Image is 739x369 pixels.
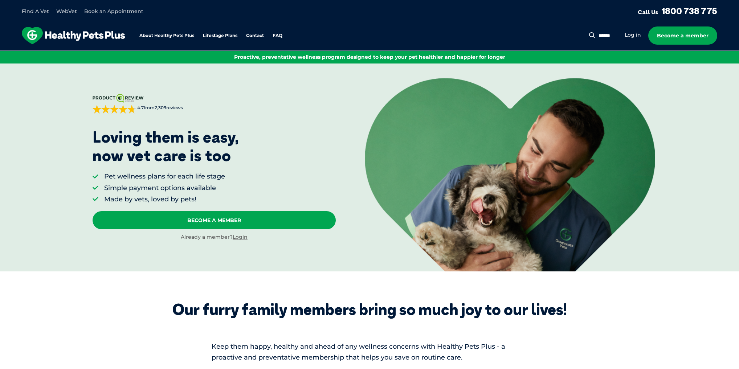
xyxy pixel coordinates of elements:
strong: 4.7 [137,105,144,110]
a: Contact [246,33,264,38]
button: Search [588,32,597,39]
p: Loving them is easy, now vet care is too [93,128,239,165]
img: <p>Loving them is easy, <br /> now vet care is too</p> [365,78,655,271]
li: Made by vets, loved by pets! [104,195,225,204]
a: FAQ [273,33,282,38]
a: Login [233,234,248,240]
a: WebVet [56,8,77,15]
a: Call Us1800 738 775 [638,5,717,16]
li: Pet wellness plans for each life stage [104,172,225,181]
div: Our furry family members bring so much joy to our lives! [172,300,567,319]
a: Find A Vet [22,8,49,15]
div: Already a member? [93,234,336,241]
a: About Healthy Pets Plus [139,33,194,38]
span: from [136,105,183,111]
img: hpp-logo [22,27,125,44]
div: 4.7 out of 5 stars [93,105,136,114]
span: 2,309 reviews [155,105,183,110]
a: Become a member [648,26,717,45]
li: Simple payment options available [104,184,225,193]
a: Book an Appointment [84,8,143,15]
a: Become A Member [93,211,336,229]
span: Keep them happy, healthy and ahead of any wellness concerns with Healthy Pets Plus - a proactive ... [212,343,505,361]
a: Log in [625,32,641,38]
a: Lifestage Plans [203,33,237,38]
a: 4.7from2,309reviews [93,94,336,114]
span: Proactive, preventative wellness program designed to keep your pet healthier and happier for longer [234,54,505,60]
span: Call Us [638,8,658,16]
